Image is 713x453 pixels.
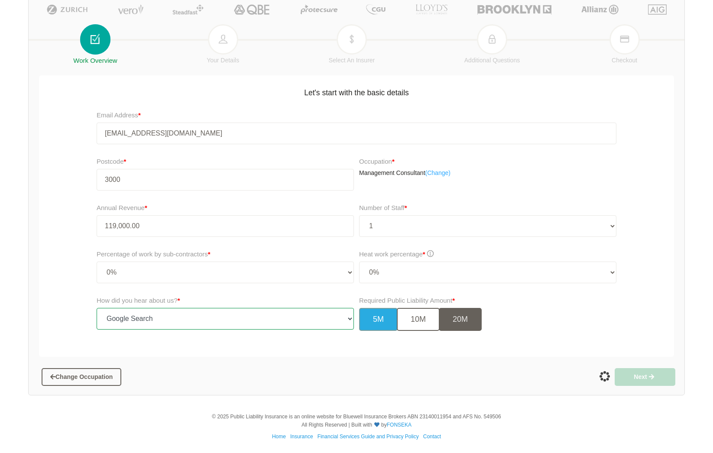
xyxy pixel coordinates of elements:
img: QBE | Public Liability Insurance [229,4,275,15]
a: Contact [423,434,441,440]
button: Change Occupation [42,368,121,385]
input: Your postcode... [97,169,354,191]
label: Annual Revenue [97,203,147,213]
label: Number of Staff [359,203,407,213]
img: Steadfast | Public Liability Insurance [169,4,207,15]
a: Insurance [290,434,313,440]
img: LLOYD's | Public Liability Insurance [411,4,452,15]
button: 5M [359,308,398,331]
img: Brooklyn | Public Liability Insurance [474,4,555,15]
input: Your Email Address [97,123,616,144]
img: CGU | Public Liability Insurance [363,4,389,15]
label: Percentage of work by sub-contractors [97,249,211,259]
button: 10M [397,308,440,331]
img: AIG | Public Liability Insurance [645,4,670,15]
img: Protecsure | Public Liability Insurance [297,4,341,15]
a: Financial Services Guide and Privacy Policy [318,434,419,440]
button: Next [615,368,675,385]
label: Occupation [359,156,395,167]
button: 20M [439,308,482,331]
h5: Let's start with the basic details [43,82,670,98]
p: Management Consultant [359,169,616,178]
label: Email Address [97,110,141,120]
label: How did you hear about us? [97,295,180,306]
a: Home [272,434,286,440]
label: Required Public Liability Amount [359,295,455,306]
img: Zurich | Public Liability Insurance [43,4,92,15]
img: Vero | Public Liability Insurance [114,4,147,15]
label: Heat work percentage [359,249,434,259]
a: FONSEKA [387,422,412,428]
label: Postcode [97,156,354,167]
input: Annual Revenue [97,215,354,237]
a: (Change) [425,169,450,178]
img: Allianz | Public Liability Insurance [577,4,623,15]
